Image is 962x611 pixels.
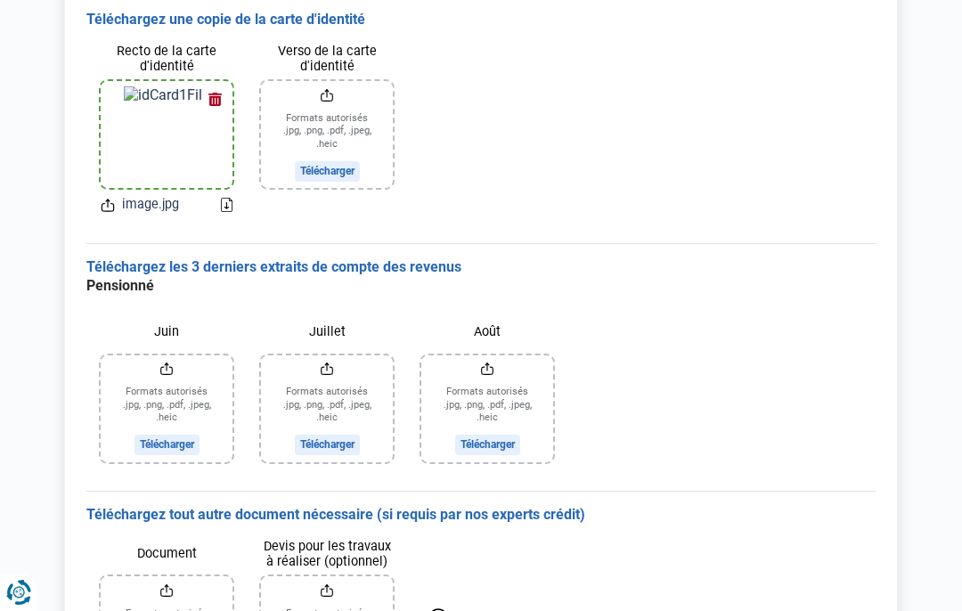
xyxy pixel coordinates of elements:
[261,317,393,348] label: Juillet
[261,43,393,74] label: Verso de la carte d'identité
[101,43,232,74] label: Recto de la carte d'identité
[101,317,232,348] label: Juin
[124,86,209,183] img: idCard1File
[221,198,232,212] a: Download
[86,11,876,29] h3: Téléchargez une copie de la carte d'identité
[421,317,553,348] label: Août
[86,506,876,525] h3: Téléchargez tout autre document nécessaire (si requis par nos experts crédit)
[122,195,179,215] span: image.jpg
[101,538,232,569] label: Document
[261,538,393,569] label: Devis pour les travaux à réaliser (optionnel)
[86,258,876,277] h3: Téléchargez les 3 derniers extraits de compte des revenus
[86,277,567,296] div: Pensionné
